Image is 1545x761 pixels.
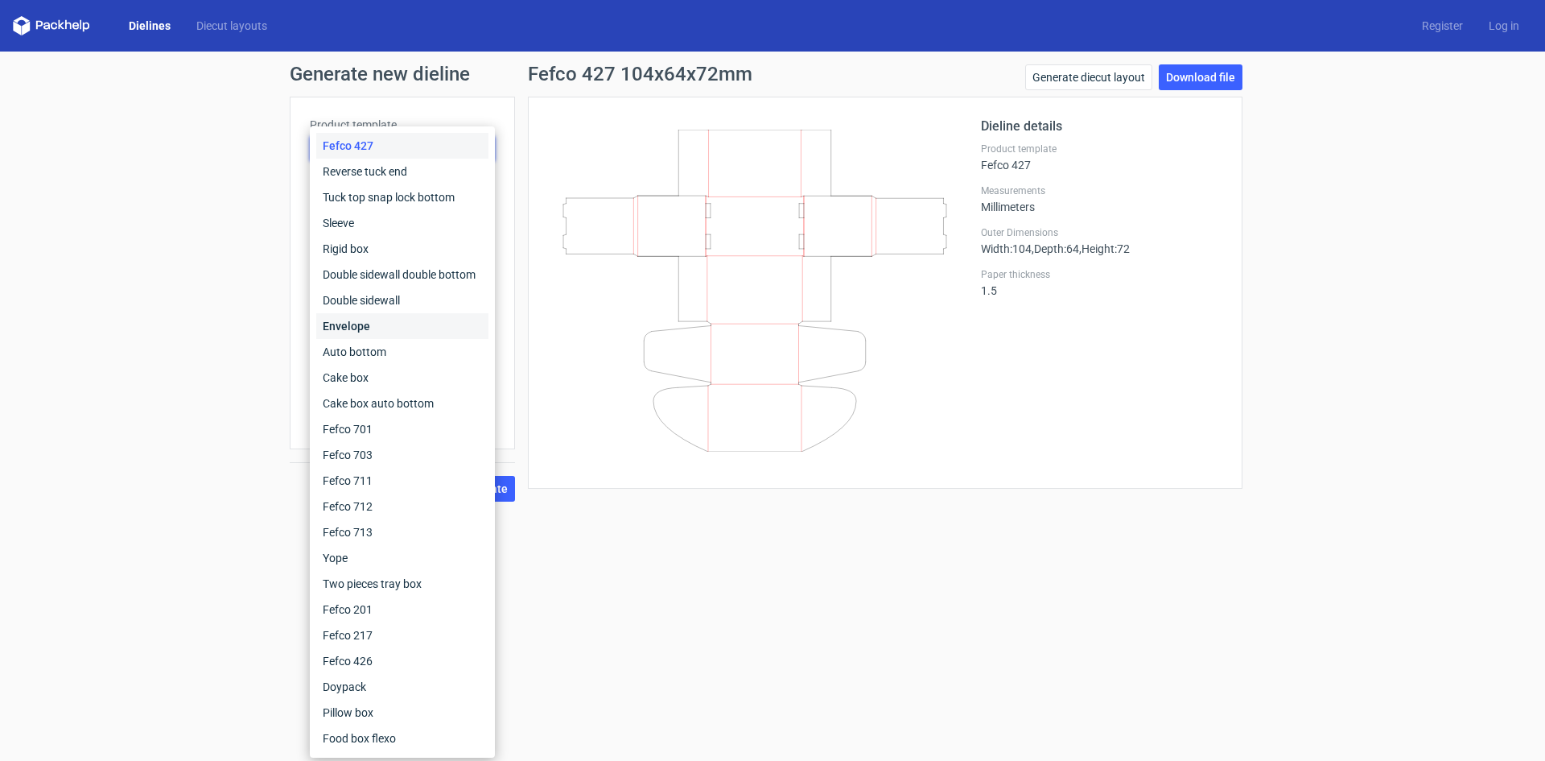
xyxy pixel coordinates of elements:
[316,519,488,545] div: Fefco 713
[316,287,488,313] div: Double sidewall
[316,726,488,751] div: Food box flexo
[316,597,488,622] div: Fefco 201
[1409,18,1476,34] a: Register
[316,262,488,287] div: Double sidewall double bottom
[316,416,488,442] div: Fefco 701
[316,210,488,236] div: Sleeve
[316,700,488,726] div: Pillow box
[981,117,1222,136] h2: Dieline details
[981,242,1032,255] span: Width : 104
[316,339,488,365] div: Auto bottom
[316,313,488,339] div: Envelope
[981,184,1222,197] label: Measurements
[316,468,488,494] div: Fefco 711
[316,545,488,571] div: Yope
[981,143,1222,172] div: Fefco 427
[316,391,488,416] div: Cake box auto bottom
[981,184,1222,213] div: Millimeters
[316,133,488,159] div: Fefco 427
[1025,64,1152,90] a: Generate diecut layout
[316,674,488,700] div: Doypack
[1476,18,1532,34] a: Log in
[981,226,1222,239] label: Outer Dimensions
[316,159,488,184] div: Reverse tuck end
[316,365,488,391] div: Cake box
[316,571,488,597] div: Two pieces tray box
[316,622,488,648] div: Fefco 217
[1032,242,1079,255] span: , Depth : 64
[1159,64,1242,90] a: Download file
[183,18,280,34] a: Diecut layouts
[316,648,488,674] div: Fefco 426
[316,442,488,468] div: Fefco 703
[316,236,488,262] div: Rigid box
[316,184,488,210] div: Tuck top snap lock bottom
[310,117,495,133] label: Product template
[116,18,183,34] a: Dielines
[316,494,488,519] div: Fefco 712
[1079,242,1130,255] span: , Height : 72
[981,143,1222,155] label: Product template
[290,64,1255,84] h1: Generate new dieline
[981,268,1222,297] div: 1.5
[528,64,752,84] h1: Fefco 427 104x64x72mm
[981,268,1222,281] label: Paper thickness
